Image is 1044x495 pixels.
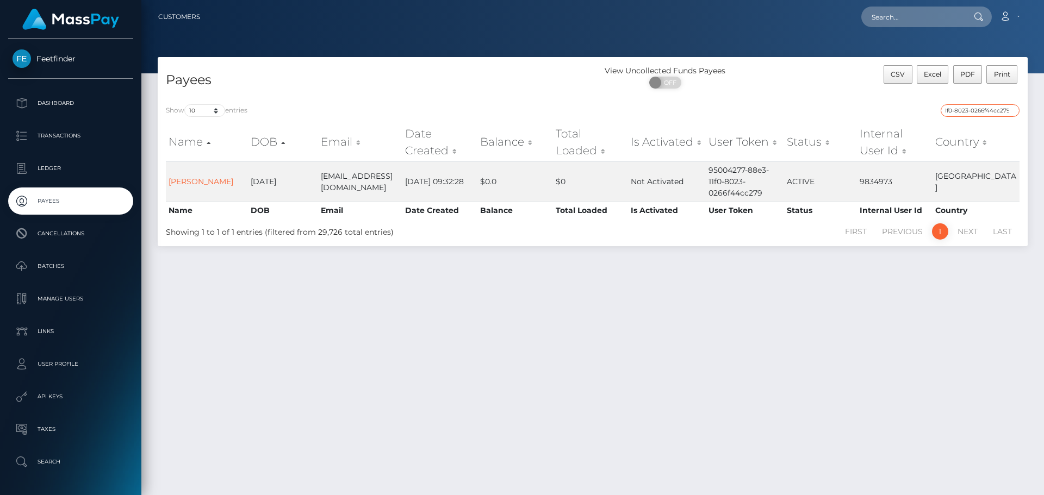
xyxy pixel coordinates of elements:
p: Ledger [13,160,129,177]
div: Showing 1 to 1 of 1 entries (filtered from 29,726 total entries) [166,222,512,238]
th: Date Created: activate to sort column ascending [402,123,478,161]
input: Search... [861,7,964,27]
p: User Profile [13,356,129,372]
span: OFF [655,77,682,89]
p: Taxes [13,421,129,437]
span: Excel [924,70,941,78]
th: Total Loaded: activate to sort column ascending [553,123,628,161]
th: Total Loaded [553,202,628,219]
select: Showentries [184,104,225,117]
th: Is Activated [628,202,706,219]
td: [EMAIL_ADDRESS][DOMAIN_NAME] [318,161,402,202]
th: Email: activate to sort column ascending [318,123,402,161]
td: [GEOGRAPHIC_DATA] [933,161,1020,202]
th: DOB [248,202,318,219]
th: Email [318,202,402,219]
th: Name: activate to sort column ascending [166,123,248,161]
th: Is Activated: activate to sort column ascending [628,123,706,161]
p: Dashboard [13,95,129,111]
p: Links [13,323,129,340]
a: Taxes [8,416,133,443]
a: Cancellations [8,220,133,247]
td: ACTIVE [784,161,857,202]
h4: Payees [166,71,585,90]
a: Batches [8,253,133,280]
th: Internal User Id [857,202,932,219]
a: Payees [8,187,133,215]
td: Not Activated [628,161,706,202]
th: Balance: activate to sort column ascending [477,123,553,161]
img: MassPay Logo [22,9,119,30]
a: Customers [158,5,200,28]
a: 1 [932,223,948,240]
td: [DATE] 09:32:28 [402,161,478,202]
th: User Token: activate to sort column ascending [706,123,785,161]
td: $0.0 [477,161,553,202]
th: Country [933,202,1020,219]
input: Search transactions [941,104,1020,117]
p: Transactions [13,128,129,144]
p: API Keys [13,389,129,405]
th: Date Created [402,202,478,219]
th: Name [166,202,248,219]
span: Print [994,70,1010,78]
a: Links [8,318,133,345]
a: Ledger [8,155,133,182]
p: Search [13,454,129,470]
button: CSV [884,65,912,84]
img: Feetfinder [13,49,31,68]
th: DOB: activate to sort column descending [248,123,318,161]
span: CSV [891,70,905,78]
th: Internal User Id: activate to sort column ascending [857,123,932,161]
button: Print [986,65,1017,84]
td: 95004277-88e3-11f0-8023-0266f44cc279 [706,161,785,202]
span: Feetfinder [8,54,133,64]
th: Status [784,202,857,219]
a: User Profile [8,350,133,378]
div: View Uncollected Funds Payees [593,65,738,77]
td: [DATE] [248,161,318,202]
p: Cancellations [13,225,129,242]
th: Country: activate to sort column ascending [933,123,1020,161]
button: Excel [917,65,949,84]
label: Show entries [166,104,247,117]
td: 9834973 [857,161,932,202]
a: Transactions [8,122,133,149]
th: Status: activate to sort column ascending [784,123,857,161]
a: [PERSON_NAME] [169,177,233,186]
a: Search [8,448,133,475]
a: Dashboard [8,90,133,117]
p: Manage Users [13,291,129,307]
th: User Token [706,202,785,219]
a: Manage Users [8,285,133,312]
p: Payees [13,193,129,209]
p: Batches [13,258,129,274]
span: PDF [960,70,975,78]
td: $0 [553,161,628,202]
button: PDF [953,65,983,84]
th: Balance [477,202,553,219]
a: API Keys [8,383,133,410]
